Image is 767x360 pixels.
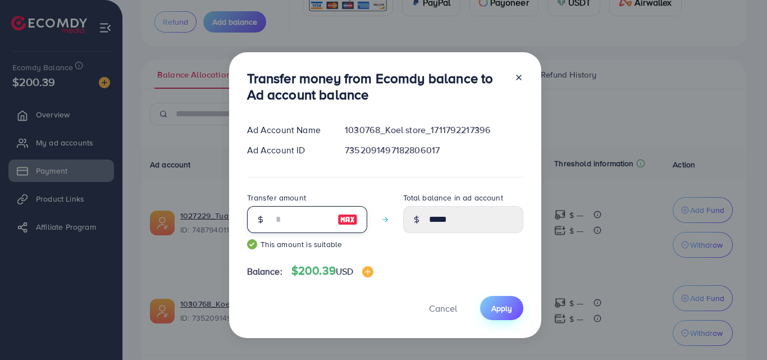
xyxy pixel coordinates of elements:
[719,309,759,352] iframe: Chat
[491,303,512,314] span: Apply
[247,239,367,250] small: This amount is suitable
[336,265,353,277] span: USD
[247,239,257,249] img: guide
[238,144,336,157] div: Ad Account ID
[337,213,358,226] img: image
[238,124,336,136] div: Ad Account Name
[291,264,374,278] h4: $200.39
[362,266,373,277] img: image
[336,144,532,157] div: 7352091497182806017
[415,296,471,320] button: Cancel
[480,296,523,320] button: Apply
[247,70,505,103] h3: Transfer money from Ecomdy balance to Ad account balance
[429,302,457,315] span: Cancel
[247,265,282,278] span: Balance:
[336,124,532,136] div: 1030768_Koel store_1711792217396
[403,192,503,203] label: Total balance in ad account
[247,192,306,203] label: Transfer amount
